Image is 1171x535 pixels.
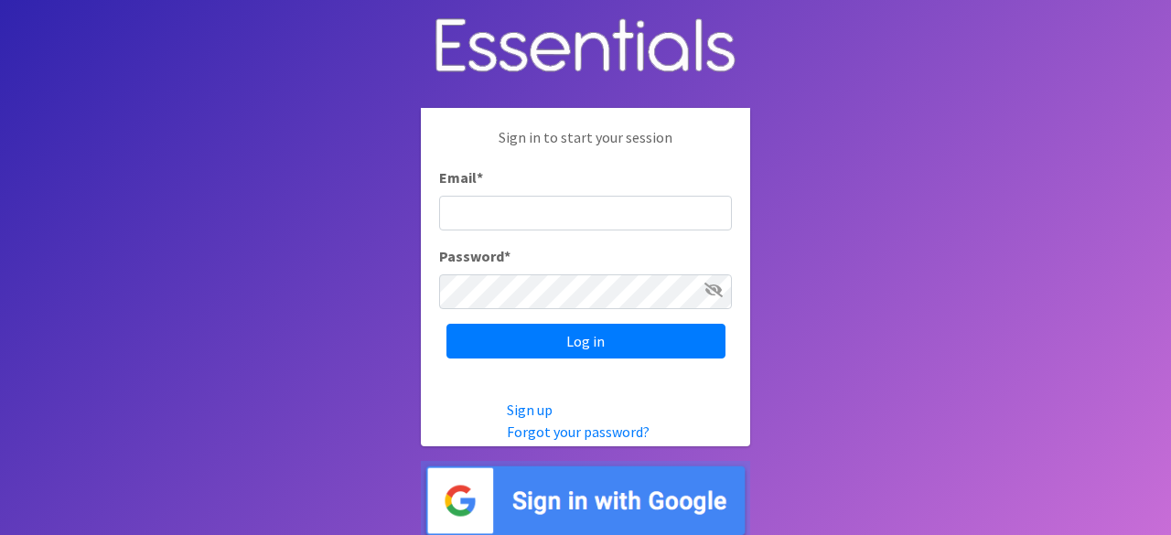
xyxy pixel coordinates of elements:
a: Forgot your password? [507,423,650,441]
p: Sign in to start your session [439,126,732,166]
a: Sign up [507,401,553,419]
abbr: required [504,247,510,265]
input: Log in [446,324,725,358]
label: Email [439,166,483,188]
label: Password [439,245,510,267]
abbr: required [477,168,483,187]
